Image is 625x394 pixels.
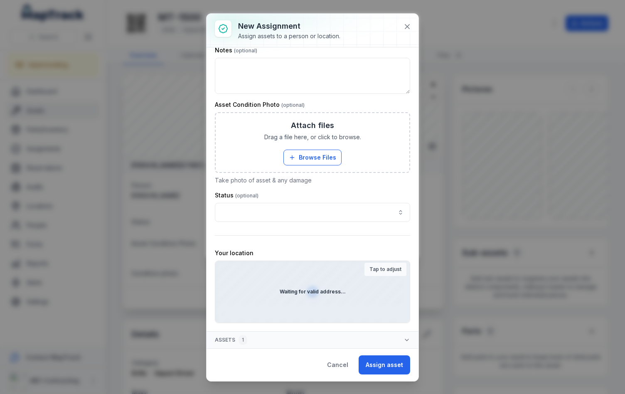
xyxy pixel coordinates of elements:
[215,335,247,345] span: Assets
[359,355,410,374] button: Assign asset
[215,191,258,199] label: Status
[280,288,346,295] strong: Waiting for valid address...
[207,332,418,348] button: Assets1
[238,32,340,40] div: Assign assets to a person or location.
[215,176,410,185] p: Take photo of asset & any damage
[291,120,334,131] h3: Attach files
[369,266,401,273] strong: Tap to adjust
[320,355,355,374] button: Cancel
[215,249,253,257] label: Your location
[238,20,340,32] h3: New assignment
[215,101,305,109] label: Asset Condition Photo
[283,150,342,165] button: Browse Files
[264,133,361,141] span: Drag a file here, or click to browse.
[215,261,404,323] canvas: Map
[215,46,257,54] label: Notes
[215,203,410,222] input: assignment-add:cf[1a526681-56ed-4d33-a366-272b18425df2]-label
[239,335,247,345] div: 1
